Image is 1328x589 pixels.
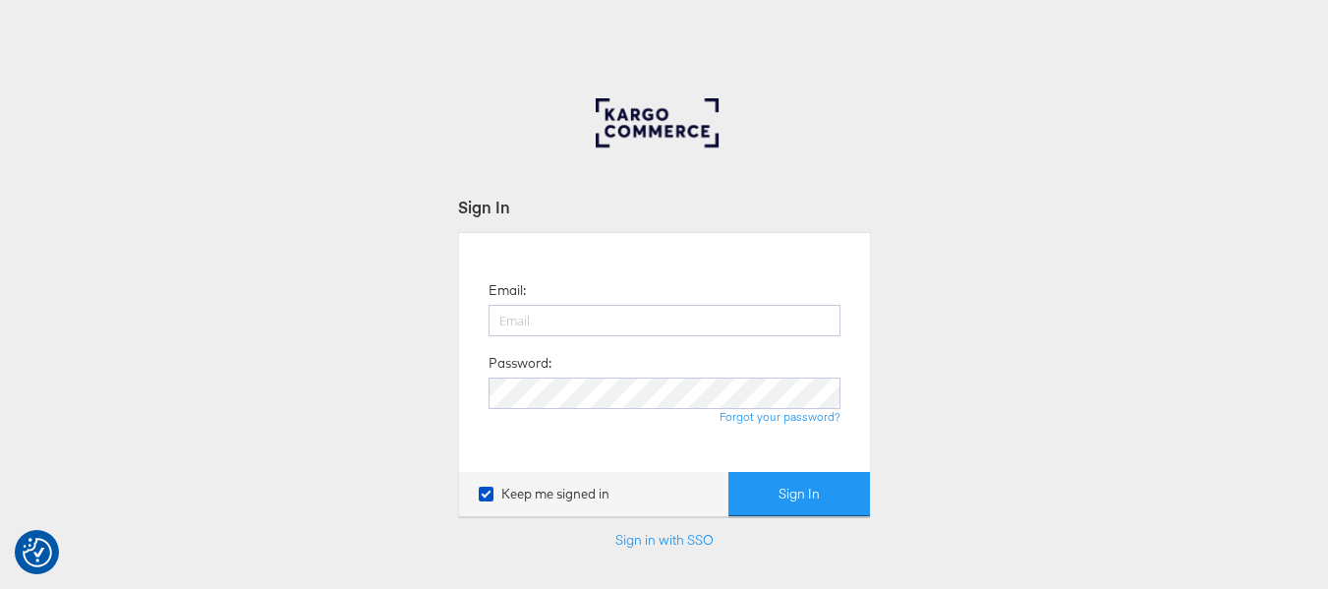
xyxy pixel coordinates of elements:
label: Password: [489,354,551,373]
img: Revisit consent button [23,538,52,567]
a: Sign in with SSO [615,531,714,549]
button: Sign In [728,472,870,516]
a: Forgot your password? [720,409,840,424]
label: Email: [489,281,526,300]
input: Email [489,305,840,336]
button: Consent Preferences [23,538,52,567]
label: Keep me signed in [479,485,609,503]
div: Sign In [458,196,871,218]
